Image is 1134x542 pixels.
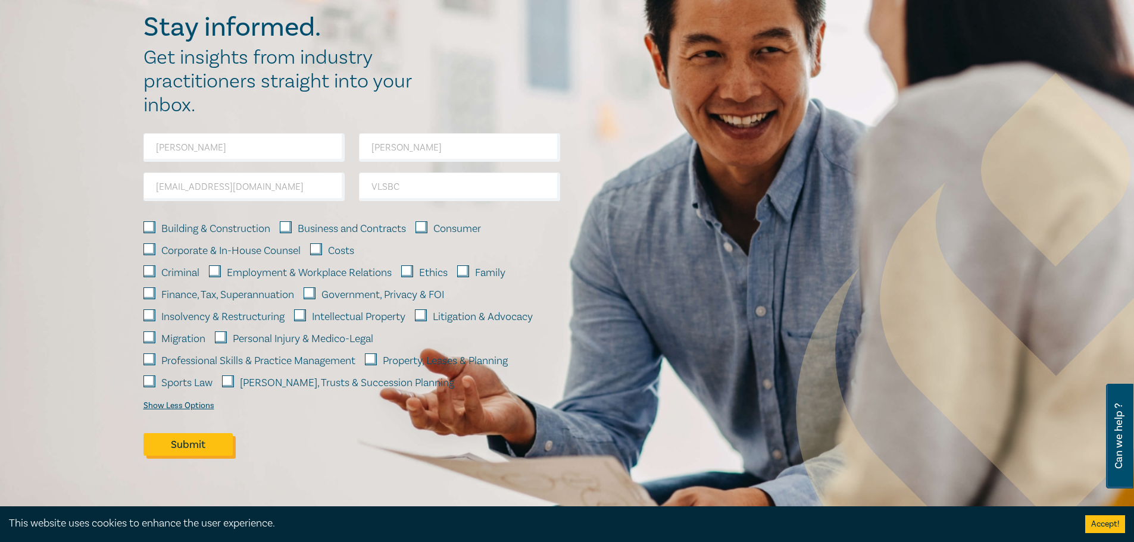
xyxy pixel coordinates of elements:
[328,243,354,259] label: Costs
[240,375,454,391] label: [PERSON_NAME], Trusts & Succession Planning
[161,309,285,325] label: Insolvency & Restructuring
[143,401,214,411] div: Show Less Options
[433,221,481,237] label: Consumer
[143,133,345,162] input: First Name*
[143,433,233,456] button: Submit
[143,46,424,117] h2: Get insights from industry practitioners straight into your inbox.
[227,265,392,281] label: Employment & Workplace Relations
[9,516,1067,531] div: This website uses cookies to enhance the user experience.
[161,265,199,281] label: Criminal
[475,265,505,281] label: Family
[419,265,448,281] label: Ethics
[161,221,270,237] label: Building & Construction
[161,353,355,369] label: Professional Skills & Practice Management
[359,173,560,201] input: Organisation
[383,353,508,369] label: Property, Leases & Planning
[161,243,301,259] label: Corporate & In-House Counsel
[161,331,205,347] label: Migration
[1085,515,1125,533] button: Accept cookies
[359,133,560,162] input: Last Name*
[321,287,444,303] label: Government, Privacy & FOI
[298,221,406,237] label: Business and Contracts
[233,331,373,347] label: Personal Injury & Medico-Legal
[161,375,213,391] label: Sports Law
[312,309,405,325] label: Intellectual Property
[1113,391,1124,481] span: Can we help ?
[143,173,345,201] input: Email Address*
[161,287,294,303] label: Finance, Tax, Superannuation
[143,12,424,43] h2: Stay informed.
[433,309,533,325] label: Litigation & Advocacy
